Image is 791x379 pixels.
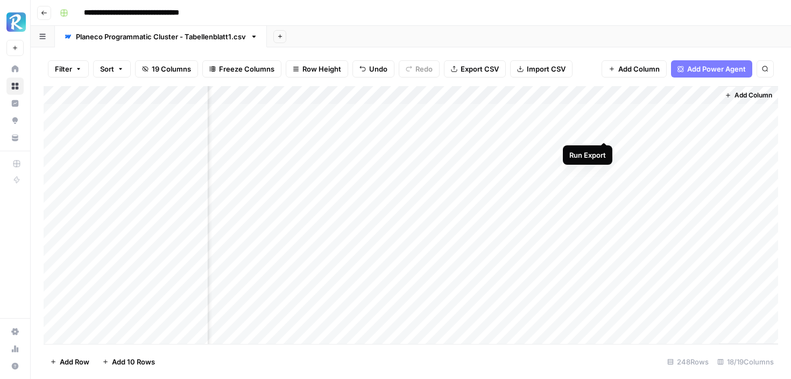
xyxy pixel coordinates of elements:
[202,60,281,78] button: Freeze Columns
[6,9,24,36] button: Workspace: Radyant
[618,64,660,74] span: Add Column
[6,95,24,112] a: Insights
[687,64,746,74] span: Add Power Agent
[461,64,499,74] span: Export CSV
[152,64,191,74] span: 19 Columns
[76,31,246,42] div: Planeco Programmatic Cluster - Tabellenblatt1.csv
[55,26,267,47] a: Planeco Programmatic Cluster - Tabellenblatt1.csv
[527,64,566,74] span: Import CSV
[602,60,667,78] button: Add Column
[96,353,161,370] button: Add 10 Rows
[569,150,606,160] div: Run Export
[100,64,114,74] span: Sort
[663,353,713,370] div: 248 Rows
[6,340,24,357] a: Usage
[734,90,772,100] span: Add Column
[6,112,24,129] a: Opportunities
[369,64,387,74] span: Undo
[510,60,573,78] button: Import CSV
[6,357,24,375] button: Help + Support
[415,64,433,74] span: Redo
[219,64,274,74] span: Freeze Columns
[721,88,776,102] button: Add Column
[6,78,24,95] a: Browse
[6,60,24,78] a: Home
[444,60,506,78] button: Export CSV
[6,129,24,146] a: Your Data
[399,60,440,78] button: Redo
[671,60,752,78] button: Add Power Agent
[302,64,341,74] span: Row Height
[713,353,778,370] div: 18/19 Columns
[352,60,394,78] button: Undo
[6,323,24,340] a: Settings
[112,356,155,367] span: Add 10 Rows
[135,60,198,78] button: 19 Columns
[48,60,89,78] button: Filter
[55,64,72,74] span: Filter
[6,12,26,32] img: Radyant Logo
[44,353,96,370] button: Add Row
[60,356,89,367] span: Add Row
[93,60,131,78] button: Sort
[286,60,348,78] button: Row Height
